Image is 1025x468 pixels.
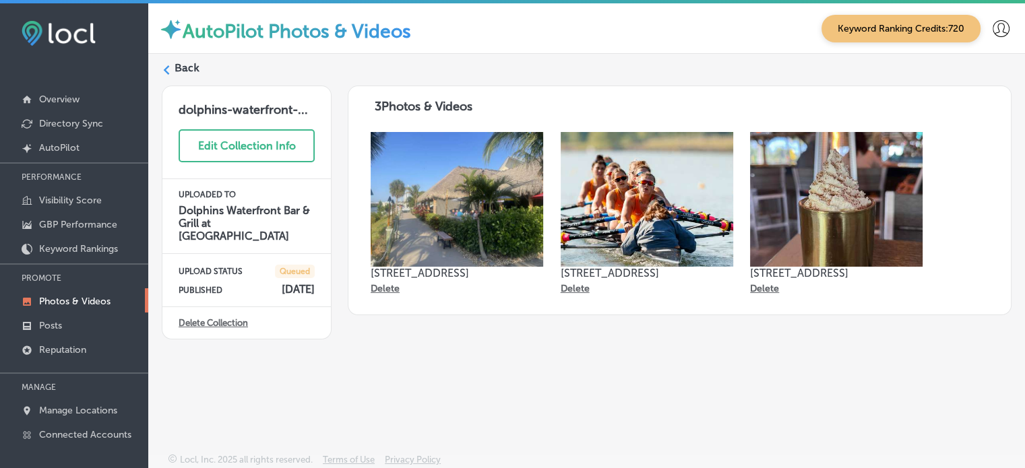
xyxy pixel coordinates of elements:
p: Posts [39,320,62,331]
img: fda3e92497d09a02dc62c9cd864e3231.png [22,21,96,46]
p: Delete [371,283,400,294]
a: Delete Collection [179,318,248,328]
p: Delete [561,283,590,294]
p: Connected Accounts [39,429,131,440]
p: GBP Performance [39,219,117,230]
span: 3 Photos & Videos [375,99,472,114]
h3: dolphins-waterfront-... [162,86,331,117]
h4: [DATE] [282,283,315,296]
span: Queued [275,265,315,278]
p: Manage Locations [39,405,117,416]
p: [STREET_ADDRESS] [371,267,543,279]
p: Delete [750,283,779,294]
img: Collection thumbnail [750,132,923,267]
p: Keyword Rankings [39,243,118,255]
p: UPLOADED TO [179,190,315,199]
p: Photos & Videos [39,296,111,307]
p: UPLOAD STATUS [179,267,243,276]
img: Collection thumbnail [561,132,733,267]
p: Directory Sync [39,118,103,129]
label: AutoPilot Photos & Videos [183,20,411,42]
p: [STREET_ADDRESS] [561,267,733,279]
label: Back [175,61,199,75]
span: Keyword Ranking Credits: 720 [821,15,981,42]
p: [STREET_ADDRESS] [750,267,923,279]
h4: Dolphins Waterfront Bar & Grill at [GEOGRAPHIC_DATA] [179,204,315,242]
button: Edit Collection Info [179,129,315,162]
p: Reputation [39,344,86,356]
img: Collection thumbnail [371,132,543,267]
p: AutoPilot [39,142,80,154]
p: Locl, Inc. 2025 all rights reserved. [180,455,313,465]
p: PUBLISHED [179,286,222,295]
p: Overview [39,94,80,105]
p: Visibility Score [39,195,102,206]
img: autopilot-icon [159,18,183,41]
